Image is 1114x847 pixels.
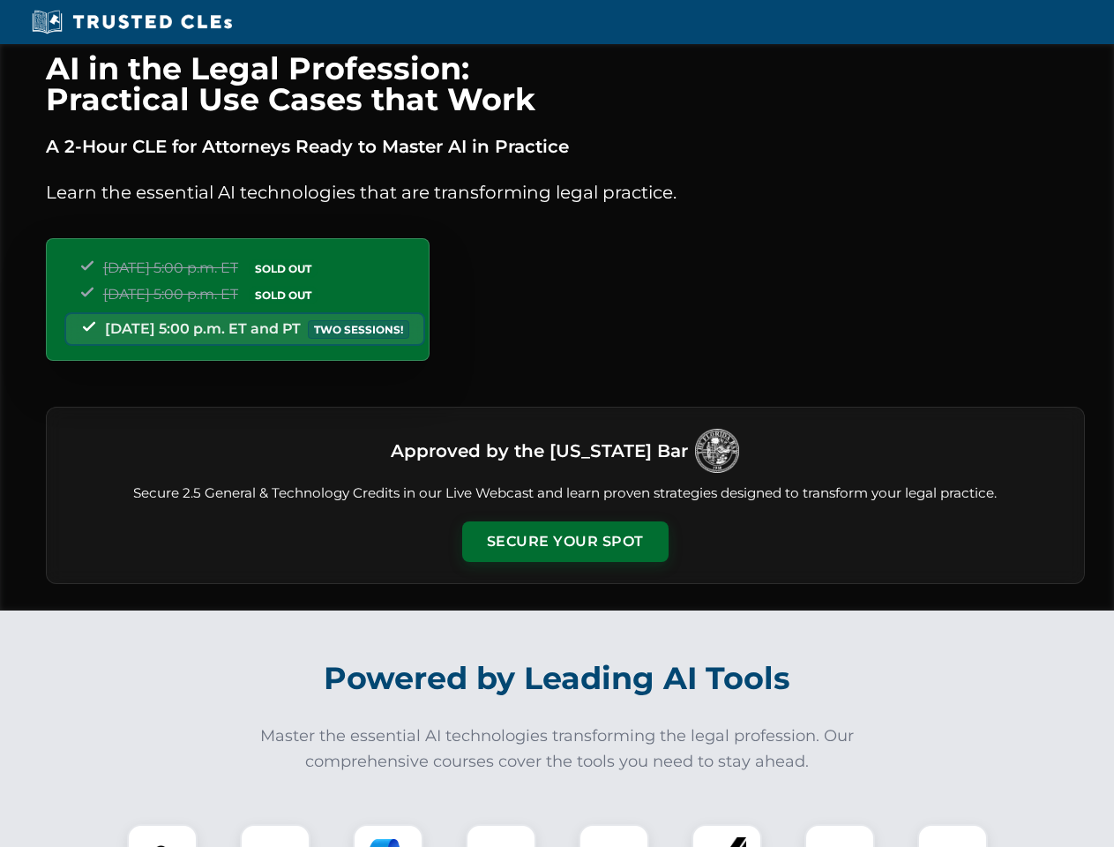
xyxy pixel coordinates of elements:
span: [DATE] 5:00 p.m. ET [103,259,238,276]
span: [DATE] 5:00 p.m. ET [103,286,238,303]
img: Trusted CLEs [26,9,237,35]
p: Secure 2.5 General & Technology Credits in our Live Webcast and learn proven strategies designed ... [68,483,1063,504]
p: Learn the essential AI technologies that are transforming legal practice. [46,178,1085,206]
img: Logo [695,429,739,473]
button: Secure Your Spot [462,521,669,562]
p: A 2-Hour CLE for Attorneys Ready to Master AI in Practice [46,132,1085,161]
span: SOLD OUT [249,259,318,278]
p: Master the essential AI technologies transforming the legal profession. Our comprehensive courses... [249,723,866,775]
h2: Powered by Leading AI Tools [69,648,1046,709]
span: SOLD OUT [249,286,318,304]
h1: AI in the Legal Profession: Practical Use Cases that Work [46,53,1085,115]
h3: Approved by the [US_STATE] Bar [391,435,688,467]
